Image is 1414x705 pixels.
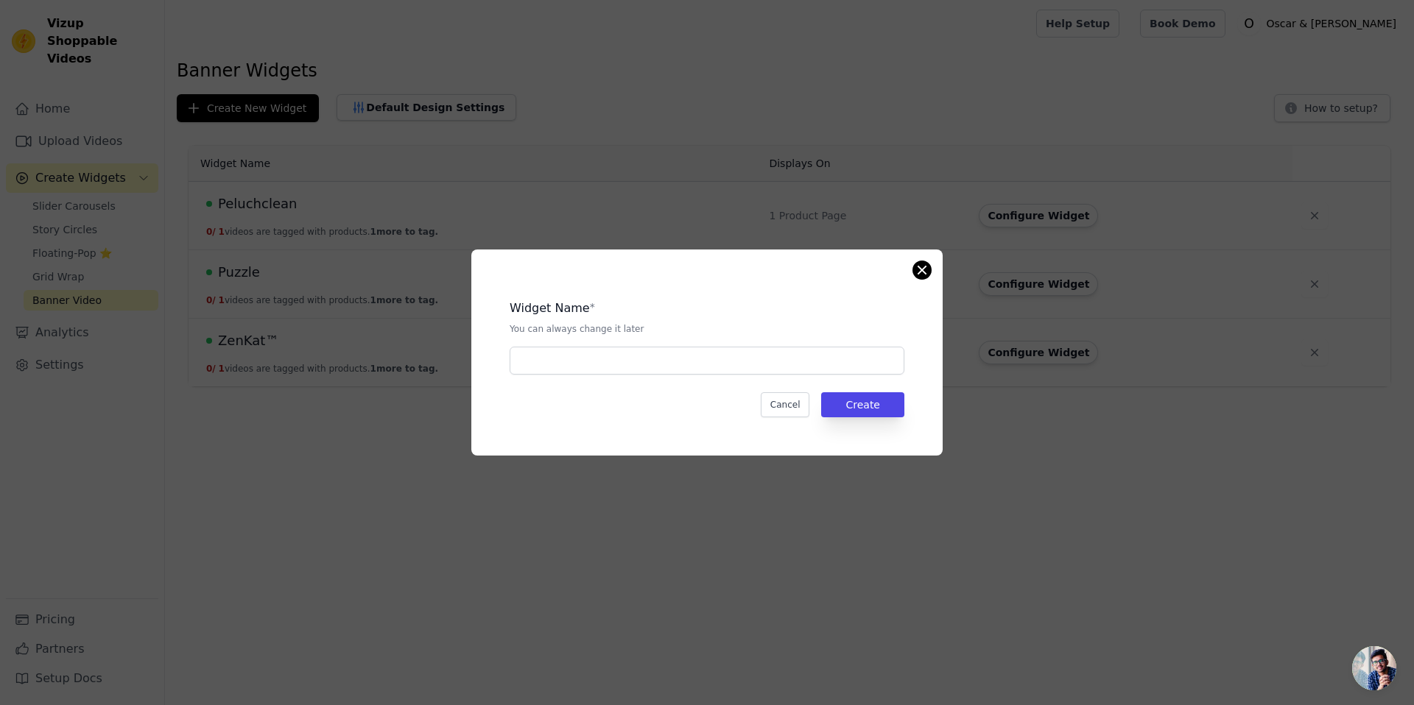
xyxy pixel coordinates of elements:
div: Ouvrir le chat [1352,646,1396,690]
legend: Widget Name [510,300,590,317]
button: Cancel [761,392,810,417]
button: Create [821,392,904,417]
p: You can always change it later [510,323,904,335]
button: Close modal [913,261,931,279]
